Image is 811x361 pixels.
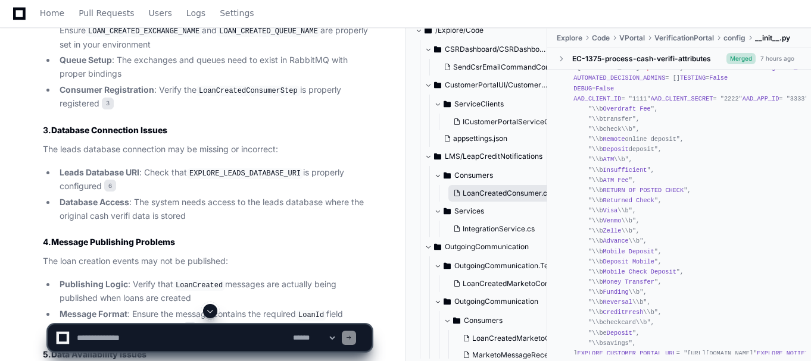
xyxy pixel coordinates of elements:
span: Deposit [629,248,654,255]
span: OutgoingCommunication [445,242,529,252]
h2: 4. [43,236,372,248]
span: Home [40,10,64,17]
button: SendCsrEmailCommandConsumer.cs [439,59,550,76]
span: Remote [603,136,625,143]
span: Funding [603,288,629,296]
span: Consumers [454,171,493,180]
code: LoanCreated [173,280,225,291]
span: LoanCreatedConsumer.cs [463,189,551,198]
button: IntegrationService.cs [448,221,550,237]
span: IntegrationService.cs [463,224,535,234]
span: AAD_APP_ID [743,95,779,102]
li: : The system needs access to the leads database where the original cash verifi data is stored [56,196,372,223]
span: Check [629,268,647,275]
span: SendCsrEmailCommandConsumer.cs [453,62,580,72]
code: LOAN_CREATED_EXCHANGE_NAME [86,26,202,37]
span: LoanCreatedMarketoConsumerTests.cs [463,279,597,288]
span: Users [149,10,172,17]
span: False [709,74,728,81]
strong: Database Connection Issues [51,125,167,135]
span: Settings [220,10,254,17]
svg: Directory [425,23,432,37]
span: Check [636,197,654,204]
code: LoanCreatedConsumerStep [196,86,300,96]
span: CHECK [665,187,684,194]
strong: Message Publishing Problems [51,237,175,247]
button: LoanCreatedConsumer.cs [448,185,551,202]
button: OutgoingCommunication [434,292,557,311]
strong: Consumer Registration [60,84,154,95]
span: OutgoingCommunication [454,297,538,306]
span: Mobile [603,268,625,275]
button: OutgoingCommunication [425,237,548,256]
span: Fee [617,177,628,184]
span: DEBUG [573,85,592,92]
button: ICustomerPortalServiceClient.cs [448,114,560,130]
span: Services [454,206,484,216]
span: Deposit [651,268,676,275]
span: Explore [557,33,582,43]
span: False [595,85,614,92]
svg: Directory [444,204,451,218]
li: : Ensure and are properly set in your environment [56,10,372,51]
svg: Directory [434,78,441,92]
span: Zelle [603,227,622,234]
code: EXPLORE_LEADS_DATABASE_URI [187,168,303,179]
span: ServiceClients [454,99,504,109]
button: LMS/LeapCreditNotifications [425,147,548,166]
span: AAD_CLIENT_ID [573,95,621,102]
button: Services [434,202,557,221]
span: Money [603,278,622,285]
button: LoanCreatedMarketoConsumerTests.cs [448,275,560,292]
span: /Explore/Code [435,26,484,35]
span: ATM [603,177,614,184]
span: CustomerPortalUI/CustomerPortalUI [445,80,548,90]
li: : Verify the is properly registered [56,83,372,111]
span: RETURN [603,187,625,194]
div: EC-1375-process-cash-verifi-attributes [572,54,711,64]
span: VerificationPortal [654,33,714,43]
span: Venmo [603,217,622,224]
div: 7 hours ago [760,54,794,63]
li: : Verify that messages are actually being published when loans are created [56,278,372,305]
strong: Leads Database URI [60,167,139,177]
h2: 3. [43,124,372,136]
span: Fee [640,105,650,112]
button: OutgoingCommunication.Tests/Consumers [434,256,557,275]
span: Transfer [625,278,654,285]
button: CustomerPortalUI/CustomerPortalUI [425,76,548,95]
button: ServiceClients [434,95,557,114]
span: Deposit [603,146,629,153]
svg: Directory [444,97,451,111]
button: /Explore/Code [415,21,538,40]
svg: Directory [434,240,441,254]
li: : Check that is properly configured [56,166,372,193]
span: AUTOMATED_DECISION_ADMINS [573,74,665,81]
span: TESTING [680,74,706,81]
span: Visa [603,207,618,214]
span: Reversal [603,299,632,306]
span: Pull Requests [79,10,134,17]
span: __init__.py [755,33,790,43]
p: The loan creation events may not be published: [43,255,372,268]
code: LOAN_CREATED_QUEUE_NAME [217,26,320,37]
button: Consumers [434,166,557,185]
span: Deposit [603,258,629,265]
span: AAD_CLIENT_SECRET [651,95,713,102]
span: ICustomerPortalServiceClient.cs [463,117,573,127]
span: appsettings.json [453,134,507,143]
span: Merged [726,53,756,64]
button: appsettings.json [439,130,550,147]
span: VPortal [619,33,645,43]
span: LMS/LeapCreditNotifications [445,152,542,161]
svg: Directory [444,294,451,309]
span: Mobile [603,248,625,255]
span: 3 [102,98,114,109]
svg: Directory [444,259,451,273]
span: ATM [603,156,614,163]
span: config [723,33,746,43]
svg: Directory [444,168,451,183]
strong: Queue Setup [60,55,112,65]
span: Overdraft [603,105,636,112]
svg: Directory [434,149,441,164]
